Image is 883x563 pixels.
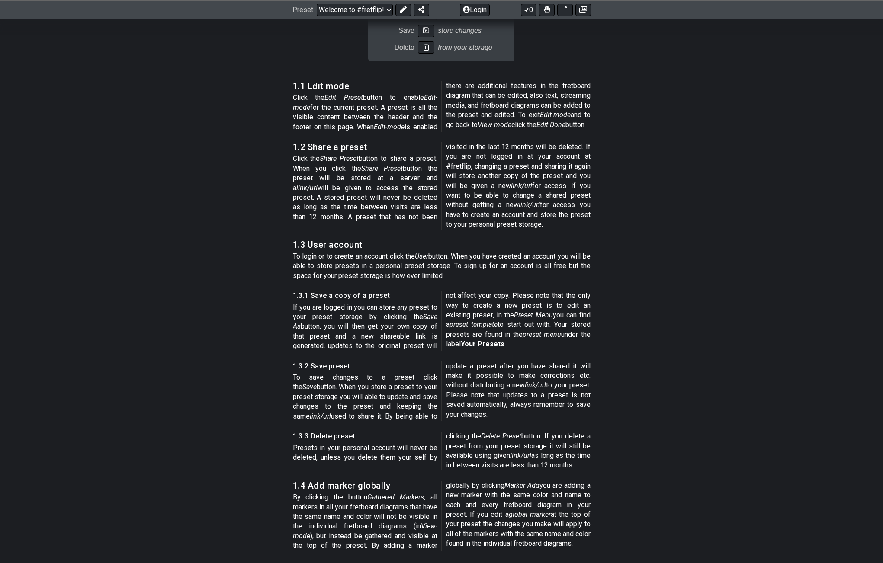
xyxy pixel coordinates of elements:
em: Gathered Markers [367,493,424,501]
h3: 1.2 Share a preset [293,142,437,152]
em: User [415,252,428,260]
p: By clicking the button , all markers in all your fretboard diagrams that have the same name and c... [293,481,591,551]
em: Edit-mode [540,111,571,119]
select: Preset [317,3,393,16]
button: Login [460,3,490,16]
button: Edit Preset [395,3,411,16]
em: Preset Menu [514,311,553,319]
em: link/url [511,182,532,190]
em: View-mode [293,522,437,540]
h4: 1.3.1 Save a copy of a preset [293,291,437,301]
button: Share Preset [414,3,429,16]
p: To login or to create an account click the button. When you have created an account you will be a... [293,252,591,281]
em: Marker Add [504,481,539,489]
em: Delete Preset [481,432,521,440]
em: Save [302,383,317,391]
em: View-mode [478,121,511,129]
em: Share Preset [361,164,403,173]
em: link/url [310,412,331,420]
button: Toggle Dexterity for all fretkits [539,3,555,16]
em: link/url [519,201,540,209]
em: link/url [525,381,546,389]
h3: 1.3 User account [293,240,591,250]
p: To save changes to a preset click the button. When you store a preset to your preset storage you ... [293,361,591,421]
button: Create image [575,3,591,16]
em: Edit Preset [324,93,363,102]
h4: 1.3.3 Delete preset [293,432,437,441]
em: Edit Done [536,121,565,129]
p: If you are logged in you can store any preset to your preset storage by clicking the button, you ... [293,291,591,351]
h3: 1.4 Add marker globally [293,481,437,490]
p: Click the button to enable for the current preset. A preset is all the visible content between th... [293,81,591,132]
em: Share Preset [320,154,359,163]
button: 0 [521,3,536,16]
strong: Your Presets [461,340,504,348]
em: Edit-mode [293,93,437,111]
h3: 1.1 Edit mode [293,81,437,91]
span: Preset [292,6,313,14]
em: link/url [296,184,318,192]
em: link/url [510,451,531,460]
em: Edit-mode [374,123,405,131]
p: Presets in your personal account will never be deleted, unless you delete them your self by click... [293,432,591,470]
h4: 1.3.2 Save preset [293,361,437,371]
em: global marker [509,510,551,518]
em: preset menu [523,330,562,339]
em: preset template [450,320,498,329]
button: Print [557,3,573,16]
p: Click the button to share a preset. When you click the button the preset will be stored at a serv... [293,142,591,230]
